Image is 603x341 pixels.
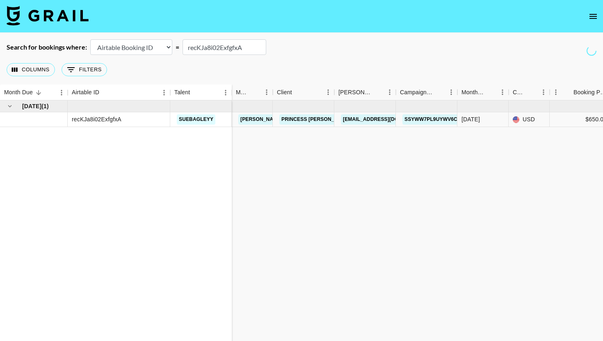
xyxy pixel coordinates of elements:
button: Sort [526,86,537,98]
div: Airtable ID [72,84,99,100]
button: Sort [249,86,260,98]
div: Campaign (Type) [396,84,457,100]
span: Refreshing clients, campaigns... [586,45,597,56]
div: Client [273,84,334,100]
div: Manager [232,84,273,100]
div: Talent [174,84,190,100]
div: Talent [170,84,232,100]
button: Menu [384,86,396,98]
div: Month Due [457,84,509,100]
div: Manager [236,84,249,100]
span: [DATE] [22,102,41,110]
a: Princess [PERSON_NAME] USA [279,114,365,125]
button: Menu [219,86,232,99]
button: Show filters [62,63,107,76]
a: SsYWw7Pl9uYWv6C9IklO [402,114,474,125]
button: open drawer [585,8,601,25]
button: Menu [158,86,170,99]
button: Menu [322,86,334,98]
button: Sort [99,87,111,98]
div: Currency [513,84,526,100]
div: Month Due [4,84,33,100]
button: Sort [292,86,304,98]
button: Sort [434,86,445,98]
button: hide children [4,100,16,112]
div: Campaign (Type) [400,84,434,100]
div: Aug '25 [461,115,480,123]
button: Sort [562,86,573,98]
button: Sort [485,86,496,98]
div: Client [277,84,292,100]
div: Search for bookings where: [7,43,87,51]
a: suebagleyy [177,114,215,125]
div: [PERSON_NAME] [338,84,372,100]
div: Booker [334,84,396,100]
div: Airtable ID [68,84,170,100]
div: USD [509,112,550,127]
button: Menu [496,86,509,98]
div: Currency [509,84,550,100]
div: Month Due [461,84,485,100]
a: [PERSON_NAME][EMAIL_ADDRESS][DOMAIN_NAME] [238,114,372,125]
button: Menu [537,86,550,98]
div: = [176,43,179,51]
button: Sort [190,87,201,98]
button: Select columns [7,63,55,76]
button: Menu [550,86,562,98]
div: recKJa8i02ExfgfxA [72,115,121,123]
a: [EMAIL_ADDRESS][DOMAIN_NAME] [341,114,433,125]
img: Grail Talent [7,6,89,25]
span: ( 1 ) [41,102,49,110]
button: Menu [260,86,273,98]
button: Sort [33,87,44,98]
button: Menu [55,86,68,99]
button: Menu [445,86,457,98]
button: Sort [372,86,384,98]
